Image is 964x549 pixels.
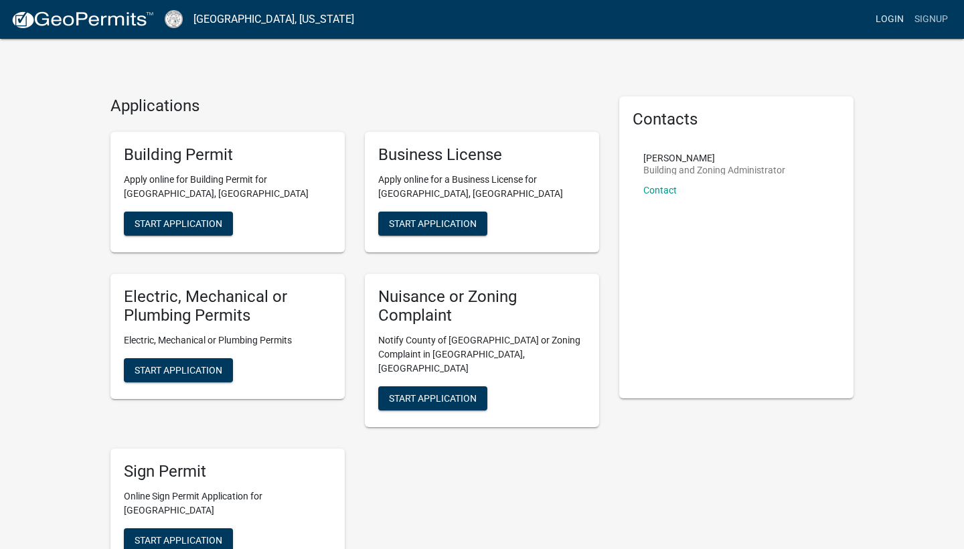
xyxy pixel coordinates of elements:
[633,110,840,129] h5: Contacts
[378,212,487,236] button: Start Application
[165,10,183,28] img: Cook County, Georgia
[389,393,477,404] span: Start Application
[124,489,331,518] p: Online Sign Permit Application for [GEOGRAPHIC_DATA]
[124,145,331,165] h5: Building Permit
[124,287,331,326] h5: Electric, Mechanical or Plumbing Permits
[643,165,785,175] p: Building and Zoning Administrator
[124,333,331,347] p: Electric, Mechanical or Plumbing Permits
[124,212,233,236] button: Start Application
[389,218,477,228] span: Start Application
[378,145,586,165] h5: Business License
[378,287,586,326] h5: Nuisance or Zoning Complaint
[135,218,222,228] span: Start Application
[124,358,233,382] button: Start Application
[193,8,354,31] a: [GEOGRAPHIC_DATA], [US_STATE]
[124,462,331,481] h5: Sign Permit
[135,534,222,545] span: Start Application
[378,173,586,201] p: Apply online for a Business License for [GEOGRAPHIC_DATA], [GEOGRAPHIC_DATA]
[378,386,487,410] button: Start Application
[909,7,953,32] a: Signup
[870,7,909,32] a: Login
[124,173,331,201] p: Apply online for Building Permit for [GEOGRAPHIC_DATA], [GEOGRAPHIC_DATA]
[378,333,586,376] p: Notify County of [GEOGRAPHIC_DATA] or Zoning Complaint in [GEOGRAPHIC_DATA], [GEOGRAPHIC_DATA]
[643,153,785,163] p: [PERSON_NAME]
[643,185,677,195] a: Contact
[135,365,222,376] span: Start Application
[110,96,599,116] h4: Applications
